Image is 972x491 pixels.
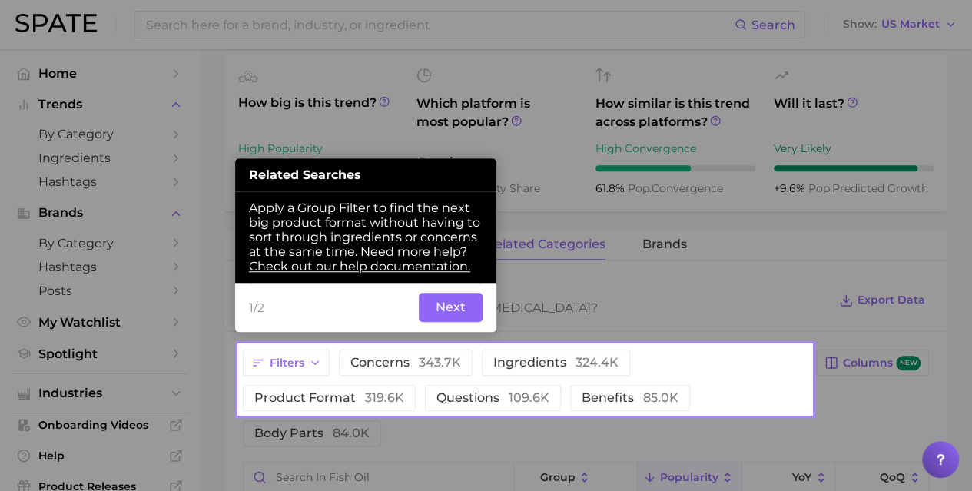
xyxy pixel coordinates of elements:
[243,350,330,376] button: Filters
[643,390,678,405] span: 85.0k
[270,357,304,370] span: Filters
[419,355,461,370] span: 343.7k
[350,357,461,369] span: concerns
[254,392,404,404] span: product format
[436,392,549,404] span: questions
[509,390,549,405] span: 109.6k
[365,390,404,405] span: 319.6k
[582,392,678,404] span: benefits
[576,355,619,370] span: 324.4k
[493,357,619,369] span: ingredients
